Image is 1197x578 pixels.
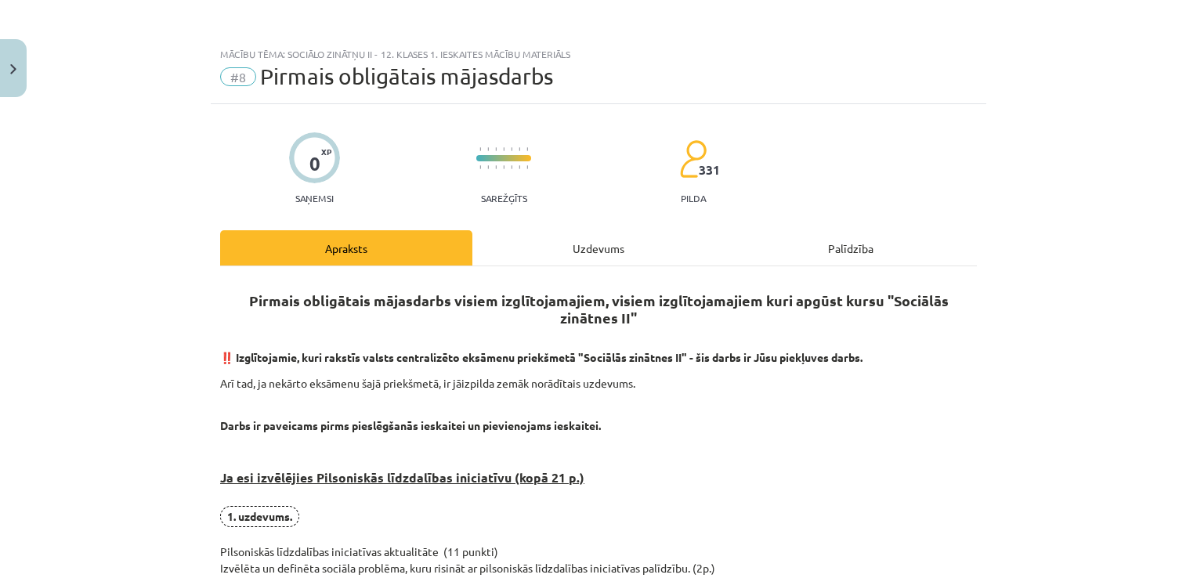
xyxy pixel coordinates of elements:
img: icon-short-line-57e1e144782c952c97e751825c79c345078a6d821885a25fce030b3d8c18986b.svg [526,147,528,151]
span: 1. uzdevums. [220,506,299,527]
img: icon-close-lesson-0947bae3869378f0d4975bcd49f059093ad1ed9edebbc8119c70593378902aed.svg [10,64,16,74]
img: icon-short-line-57e1e144782c952c97e751825c79c345078a6d821885a25fce030b3d8c18986b.svg [511,147,512,151]
span: 331 [699,163,720,177]
img: icon-short-line-57e1e144782c952c97e751825c79c345078a6d821885a25fce030b3d8c18986b.svg [487,147,489,151]
div: Mācību tēma: Sociālo zinātņu ii - 12. klases 1. ieskaites mācību materiāls [220,49,977,60]
img: icon-short-line-57e1e144782c952c97e751825c79c345078a6d821885a25fce030b3d8c18986b.svg [487,165,489,169]
strong: Pirmais obligātais mājasdarbs visiem izglītojamajiem, visiem izglītojamajiem kuri apgūst kursu "S... [249,291,949,327]
span: Pirmais obligātais mājasdarbs [260,63,553,89]
img: icon-short-line-57e1e144782c952c97e751825c79c345078a6d821885a25fce030b3d8c18986b.svg [495,147,497,151]
img: icon-short-line-57e1e144782c952c97e751825c79c345078a6d821885a25fce030b3d8c18986b.svg [479,147,481,151]
div: Palīdzība [725,230,977,266]
img: icon-short-line-57e1e144782c952c97e751825c79c345078a6d821885a25fce030b3d8c18986b.svg [526,165,528,169]
p: Arī tad, ja nekārto eksāmenu šajā priekšmetā, ir jāizpilda zemāk norādītais uzdevums. [220,375,977,392]
p: Saņemsi [289,193,340,204]
div: 0 [309,153,320,175]
strong: Darbs ir paveicams pirms pieslēgšanās ieskaitei un pievienojams ieskaitei. [220,418,601,432]
img: icon-short-line-57e1e144782c952c97e751825c79c345078a6d821885a25fce030b3d8c18986b.svg [519,147,520,151]
p: Sarežģīts [481,193,527,204]
img: icon-short-line-57e1e144782c952c97e751825c79c345078a6d821885a25fce030b3d8c18986b.svg [503,147,504,151]
div: Uzdevums [472,230,725,266]
p: pilda [681,193,706,204]
img: icon-short-line-57e1e144782c952c97e751825c79c345078a6d821885a25fce030b3d8c18986b.svg [495,165,497,169]
img: icon-short-line-57e1e144782c952c97e751825c79c345078a6d821885a25fce030b3d8c18986b.svg [519,165,520,169]
span: XP [321,147,331,156]
img: students-c634bb4e5e11cddfef0936a35e636f08e4e9abd3cc4e673bd6f9a4125e45ecb1.svg [679,139,707,179]
img: icon-short-line-57e1e144782c952c97e751825c79c345078a6d821885a25fce030b3d8c18986b.svg [503,165,504,169]
img: icon-short-line-57e1e144782c952c97e751825c79c345078a6d821885a25fce030b3d8c18986b.svg [511,165,512,169]
span: #8 [220,67,256,86]
img: icon-short-line-57e1e144782c952c97e751825c79c345078a6d821885a25fce030b3d8c18986b.svg [479,165,481,169]
strong: ‼️ Izglītojamie, kuri rakstīs valsts centralizēto eksāmenu priekšmetā "Sociālās zinātnes II" - ši... [220,350,862,364]
div: Apraksts [220,230,472,266]
strong: Ja esi izvēlējies Pilsoniskās līdzdalības iniciatīvu (kopā 21 p.) [220,469,584,486]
